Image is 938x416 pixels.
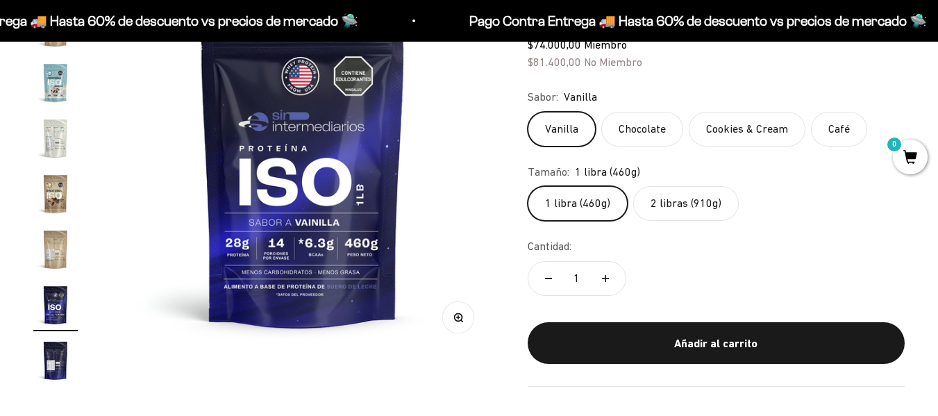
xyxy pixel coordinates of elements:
button: Ir al artículo 17 [33,338,78,387]
a: 0 [893,151,928,166]
img: Proteína Aislada (ISO) [33,227,78,272]
div: Añadir al carrito [555,334,877,352]
button: Ir al artículo 15 [33,227,78,276]
p: Pago Contra Entrega 🚚 Hasta 60% de descuento vs precios de mercado 🛸 [468,10,926,32]
img: Proteína Aislada (ISO) [33,283,78,327]
button: Ir al artículo 13 [33,116,78,165]
label: Cantidad: [528,238,571,256]
button: Reducir cantidad [528,262,569,295]
legend: Tamaño: [528,163,569,181]
span: Vanilla [564,88,597,106]
mark: 0 [886,136,903,153]
img: Proteína Aislada (ISO) [33,172,78,216]
span: 1 libra (460g) [575,163,640,181]
button: Aumentar cantidad [585,262,626,295]
img: Proteína Aislada (ISO) [33,338,78,383]
button: Añadir al carrito [528,322,905,364]
span: Miembro [584,38,627,51]
img: Proteína Aislada (ISO) [33,116,78,160]
button: Ir al artículo 16 [33,283,78,331]
legend: Sabor: [528,88,558,106]
button: Ir al artículo 14 [33,172,78,220]
button: Ir al artículo 12 [33,60,78,109]
img: Proteína Aislada (ISO) [33,60,78,105]
span: $81.400,00 [528,56,581,68]
span: No Miembro [584,56,642,68]
span: $74.000,00 [528,38,581,51]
